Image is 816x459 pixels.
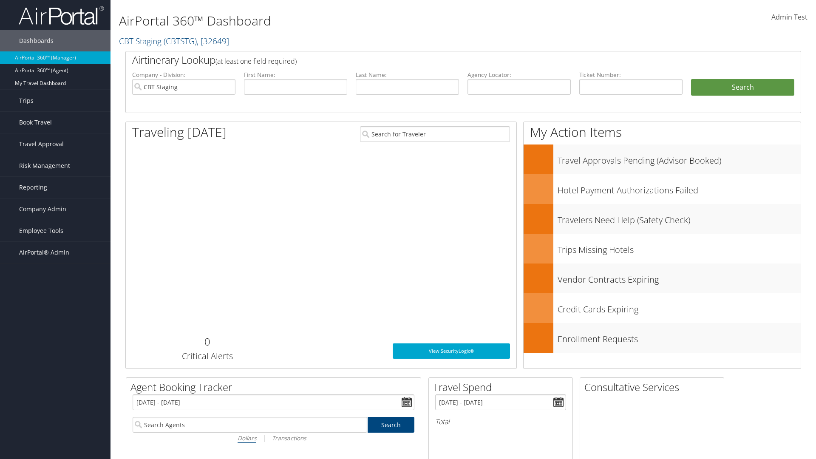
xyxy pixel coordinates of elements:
a: Vendor Contracts Expiring [524,263,801,293]
label: Last Name: [356,71,459,79]
a: Trips Missing Hotels [524,234,801,263]
h3: Travel Approvals Pending (Advisor Booked) [558,150,801,167]
h2: 0 [132,334,282,349]
span: ( CBTSTG ) [164,35,197,47]
h1: Traveling [DATE] [132,123,227,141]
a: Search [368,417,415,433]
label: Ticket Number: [579,71,683,79]
h2: Agent Booking Tracker [130,380,421,394]
label: Company - Division: [132,71,235,79]
a: Enrollment Requests [524,323,801,353]
h3: Critical Alerts [132,350,282,362]
a: Travel Approvals Pending (Advisor Booked) [524,144,801,174]
button: Search [691,79,794,96]
label: First Name: [244,71,347,79]
span: Employee Tools [19,220,63,241]
span: Company Admin [19,198,66,220]
span: Reporting [19,177,47,198]
span: Trips [19,90,34,111]
h3: Travelers Need Help (Safety Check) [558,210,801,226]
a: Hotel Payment Authorizations Failed [524,174,801,204]
h3: Credit Cards Expiring [558,299,801,315]
a: Travelers Need Help (Safety Check) [524,204,801,234]
h3: Vendor Contracts Expiring [558,269,801,286]
a: CBT Staging [119,35,229,47]
h3: Enrollment Requests [558,329,801,345]
span: AirPortal® Admin [19,242,69,263]
span: Book Travel [19,112,52,133]
input: Search Agents [133,417,367,433]
i: Transactions [272,434,306,442]
a: Admin Test [771,4,807,31]
h2: Travel Spend [433,380,572,394]
img: airportal-logo.png [19,6,104,25]
h2: Airtinerary Lookup [132,53,738,67]
h6: Total [435,417,566,426]
h1: AirPortal 360™ Dashboard [119,12,578,30]
div: | [133,433,414,443]
input: Search for Traveler [360,126,510,142]
span: Admin Test [771,12,807,22]
span: , [ 32649 ] [197,35,229,47]
a: View SecurityLogic® [393,343,510,359]
span: (at least one field required) [215,57,297,66]
h3: Hotel Payment Authorizations Failed [558,180,801,196]
span: Risk Management [19,155,70,176]
span: Travel Approval [19,133,64,155]
h2: Consultative Services [584,380,724,394]
label: Agency Locator: [467,71,571,79]
a: Credit Cards Expiring [524,293,801,323]
span: Dashboards [19,30,54,51]
h3: Trips Missing Hotels [558,240,801,256]
h1: My Action Items [524,123,801,141]
i: Dollars [238,434,256,442]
